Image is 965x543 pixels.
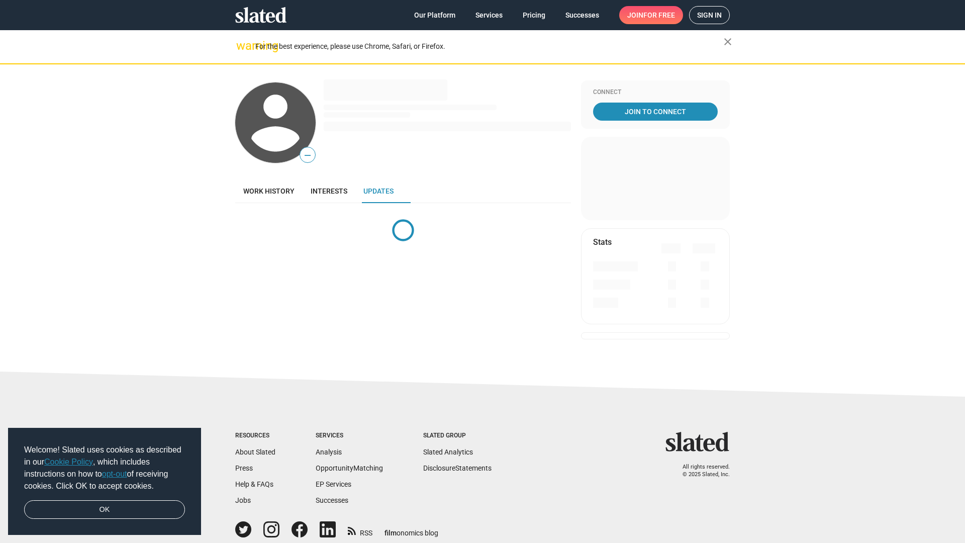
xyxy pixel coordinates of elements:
span: Pricing [523,6,545,24]
span: Our Platform [414,6,455,24]
mat-card-title: Stats [593,237,612,247]
a: Slated Analytics [423,448,473,456]
a: EP Services [316,480,351,488]
div: For the best experience, please use Chrome, Safari, or Firefox. [255,40,724,53]
a: Work history [235,179,303,203]
span: Services [475,6,503,24]
a: Updates [355,179,402,203]
a: dismiss cookie message [24,500,185,519]
span: — [300,149,315,162]
a: DisclosureStatements [423,464,492,472]
a: Successes [557,6,607,24]
a: Joinfor free [619,6,683,24]
a: Press [235,464,253,472]
div: cookieconsent [8,428,201,535]
mat-icon: close [722,36,734,48]
p: All rights reserved. © 2025 Slated, Inc. [672,464,730,478]
a: Jobs [235,496,251,504]
span: Interests [311,187,347,195]
span: for free [643,6,675,24]
a: Interests [303,179,355,203]
span: Welcome! Slated uses cookies as described in our , which includes instructions on how to of recei... [24,444,185,492]
span: Join [627,6,675,24]
a: Analysis [316,448,342,456]
a: Our Platform [406,6,463,24]
mat-icon: warning [236,40,248,52]
div: Resources [235,432,275,440]
span: Join To Connect [595,103,716,121]
div: Connect [593,88,718,97]
a: Services [467,6,511,24]
span: Updates [363,187,394,195]
a: About Slated [235,448,275,456]
a: Sign in [689,6,730,24]
a: Help & FAQs [235,480,273,488]
a: opt-out [102,470,127,478]
a: filmonomics blog [384,520,438,538]
a: OpportunityMatching [316,464,383,472]
a: Pricing [515,6,553,24]
a: Cookie Policy [44,458,93,466]
span: Work history [243,187,295,195]
span: Sign in [697,7,722,24]
a: RSS [348,522,372,538]
div: Services [316,432,383,440]
a: Successes [316,496,348,504]
a: Join To Connect [593,103,718,121]
div: Slated Group [423,432,492,440]
span: film [384,529,397,537]
span: Successes [565,6,599,24]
